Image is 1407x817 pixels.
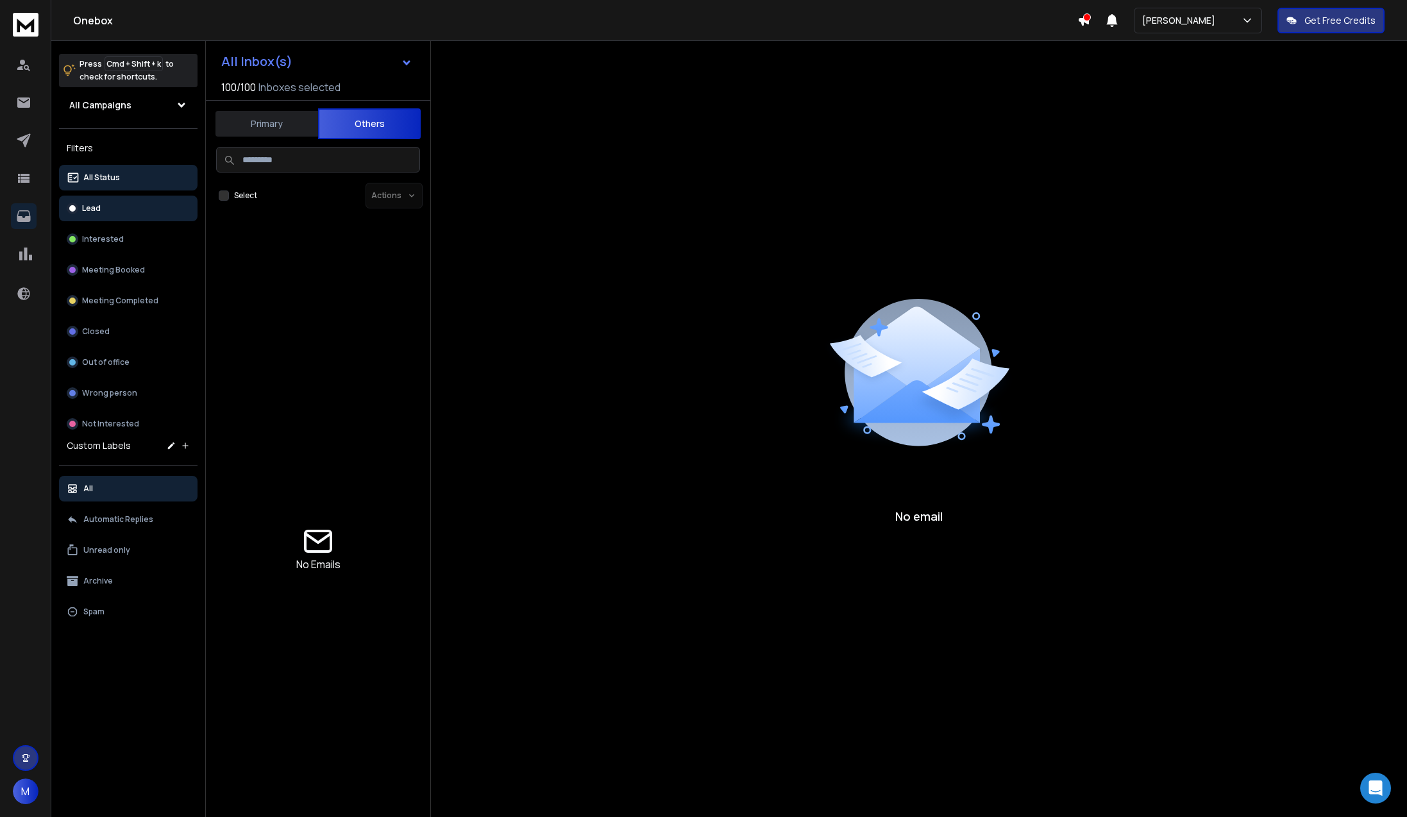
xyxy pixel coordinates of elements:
p: Lead [82,203,101,214]
button: Unread only [59,537,198,563]
button: Meeting Booked [59,257,198,283]
h3: Custom Labels [67,439,131,452]
button: All Inbox(s) [211,49,423,74]
button: Automatic Replies [59,507,198,532]
button: Closed [59,319,198,344]
button: Meeting Completed [59,288,198,314]
h1: Onebox [73,13,1077,28]
div: Open Intercom Messenger [1360,773,1391,804]
button: All Campaigns [59,92,198,118]
p: Automatic Replies [83,514,153,525]
p: Get Free Credits [1304,14,1376,27]
button: All [59,476,198,501]
button: Out of office [59,350,198,375]
p: Wrong person [82,388,137,398]
p: No email [895,507,943,525]
h1: All Campaigns [69,99,131,112]
p: All Status [83,173,120,183]
p: Archive [83,576,113,586]
p: Not Interested [82,419,139,429]
p: [PERSON_NAME] [1142,14,1220,27]
p: All [83,484,93,494]
p: Closed [82,326,110,337]
button: M [13,779,38,804]
img: logo [13,13,38,37]
span: Cmd + Shift + k [105,56,163,71]
p: Unread only [83,545,130,555]
button: Primary [215,110,318,138]
button: Get Free Credits [1277,8,1385,33]
p: No Emails [296,557,341,572]
span: 100 / 100 [221,80,256,95]
h3: Inboxes selected [258,80,341,95]
h1: All Inbox(s) [221,55,292,68]
button: Not Interested [59,411,198,437]
p: Press to check for shortcuts. [80,58,174,83]
h3: Filters [59,139,198,157]
p: Interested [82,234,124,244]
button: Spam [59,599,198,625]
p: Meeting Completed [82,296,158,306]
label: Select [234,190,257,201]
p: Spam [83,607,105,617]
button: Archive [59,568,198,594]
button: Lead [59,196,198,221]
button: Wrong person [59,380,198,406]
button: All Status [59,165,198,190]
button: Interested [59,226,198,252]
p: Meeting Booked [82,265,145,275]
p: Out of office [82,357,130,367]
button: Others [318,108,421,139]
